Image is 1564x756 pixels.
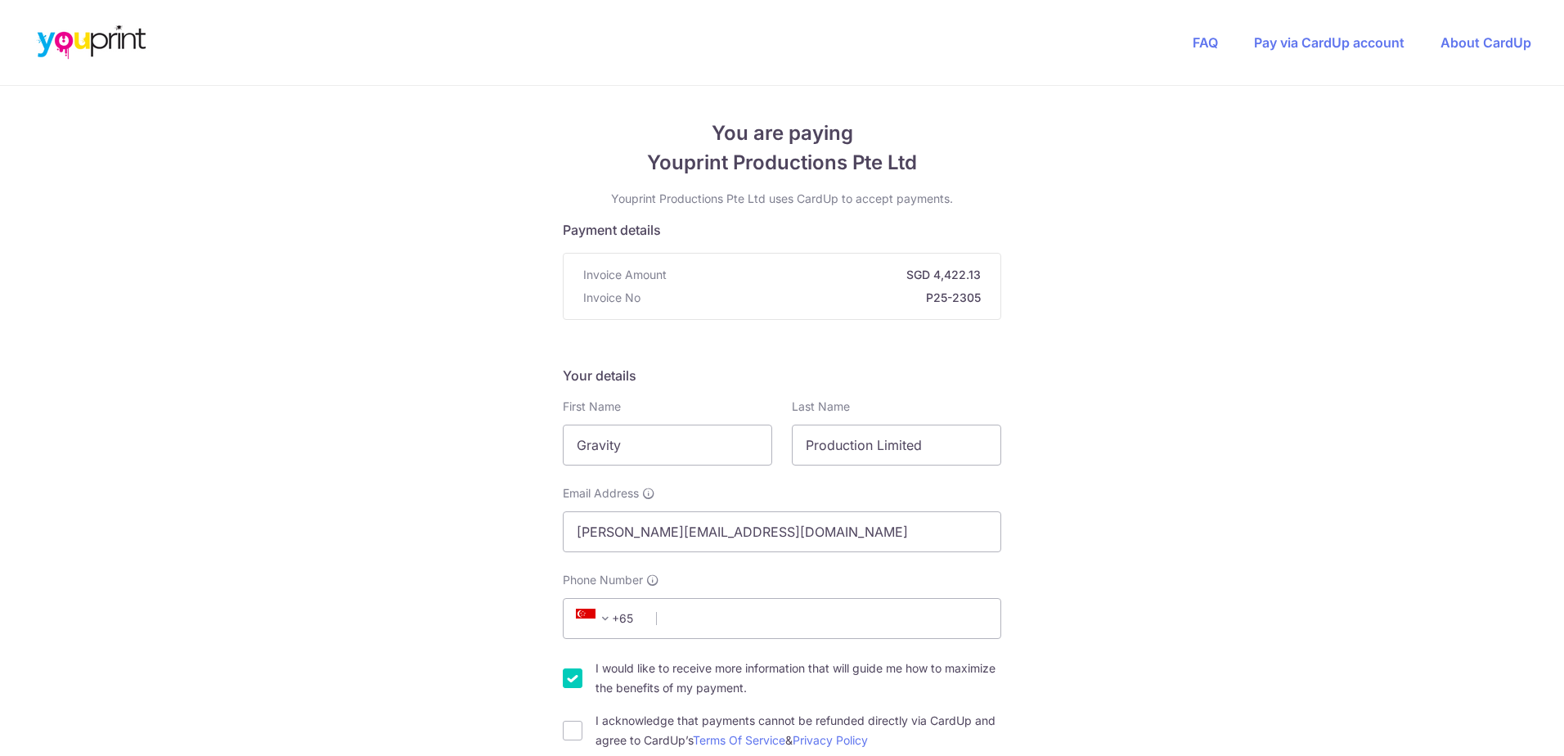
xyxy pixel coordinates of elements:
input: Last name [792,425,1001,466]
span: Email Address [563,485,639,502]
span: Youprint Productions Pte Ltd [563,148,1001,178]
strong: P25-2305 [647,290,981,306]
span: Invoice No [583,290,640,306]
h5: Payment details [563,220,1001,240]
span: +65 [571,609,645,628]
label: I acknowledge that payments cannot be refunded directly via CardUp and agree to CardUp’s & [595,711,1001,750]
a: Terms Of Service [693,733,785,747]
span: +65 [576,609,615,628]
h5: Your details [563,366,1001,385]
span: Invoice Amount [583,267,667,283]
span: You are paying [563,119,1001,148]
input: Email address [563,511,1001,552]
strong: SGD 4,422.13 [673,267,981,283]
p: Youprint Productions Pte Ltd uses CardUp to accept payments. [563,191,1001,207]
a: Privacy Policy [793,733,868,747]
a: About CardUp [1440,34,1531,51]
label: Last Name [792,398,850,415]
label: First Name [563,398,621,415]
a: Pay via CardUp account [1254,34,1404,51]
label: I would like to receive more information that will guide me how to maximize the benefits of my pa... [595,659,1001,698]
span: Phone Number [563,572,643,588]
a: FAQ [1193,34,1218,51]
input: First name [563,425,772,466]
